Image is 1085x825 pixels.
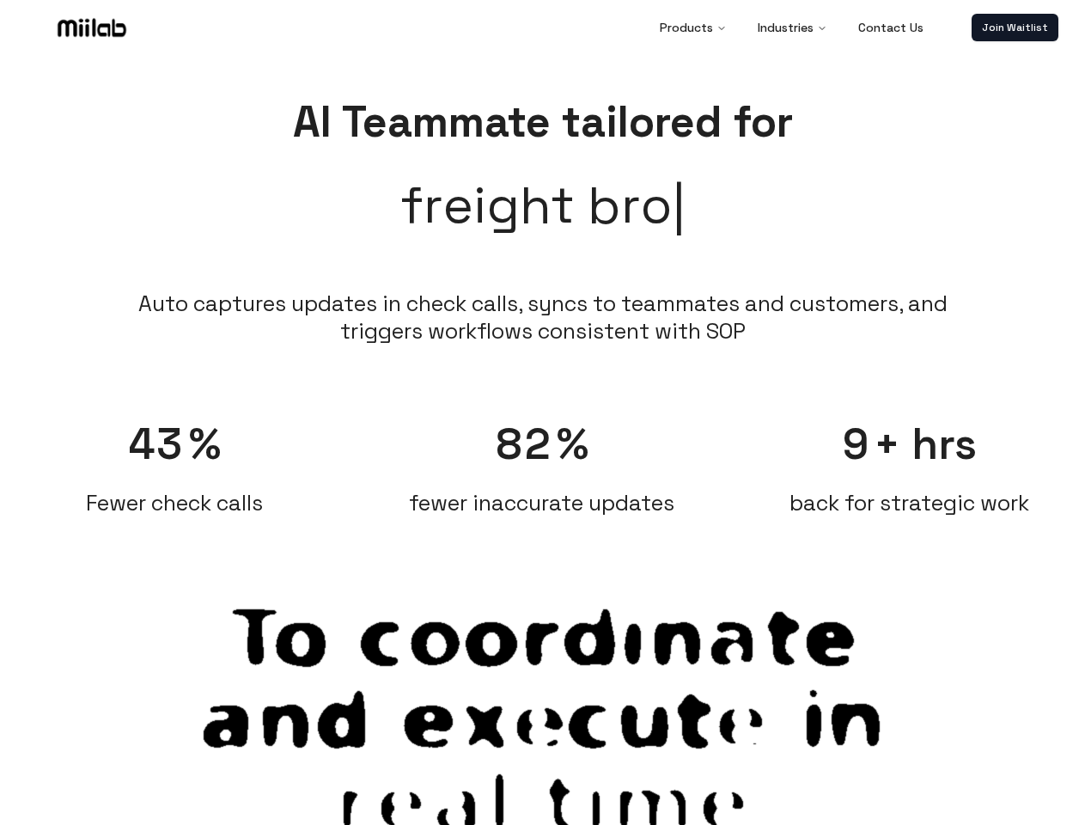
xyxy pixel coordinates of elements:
a: Join Waitlist [972,14,1058,41]
button: Products [646,10,741,45]
a: Logo [27,15,156,40]
span: fewer inaccurate updates [409,489,674,516]
span: 9 [843,417,871,472]
span: AI Teammate tailored for [293,95,793,150]
span: % [557,417,588,472]
button: Industries [744,10,841,45]
img: Logo [54,15,130,40]
span: freight bro [400,167,686,244]
span: 43 [128,417,186,472]
span: back for strategic work [789,489,1029,516]
a: Contact Us [844,10,937,45]
span: 82 [496,417,553,472]
nav: Main [646,10,937,45]
span: + hrs [874,417,977,472]
span: % [189,417,221,472]
li: Auto captures updates in check calls, syncs to teammates and customers, and triggers workflows co... [129,290,956,345]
